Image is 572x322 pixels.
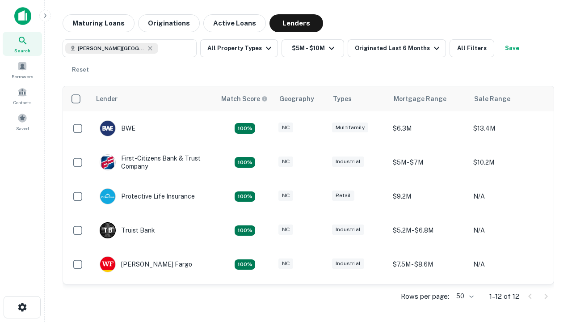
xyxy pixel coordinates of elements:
[100,222,155,238] div: Truist Bank
[328,86,388,111] th: Types
[469,213,549,247] td: N/A
[3,84,42,108] a: Contacts
[100,120,135,136] div: BWE
[91,86,216,111] th: Lender
[498,39,526,57] button: Save your search to get updates of matches that match your search criteria.
[469,145,549,179] td: $10.2M
[14,7,31,25] img: capitalize-icon.png
[489,291,519,302] p: 1–12 of 12
[100,188,195,204] div: Protective Life Insurance
[388,86,469,111] th: Mortgage Range
[388,281,469,315] td: $8.8M
[16,125,29,132] span: Saved
[138,14,200,32] button: Originations
[388,145,469,179] td: $5M - $7M
[401,291,449,302] p: Rows per page:
[278,191,293,201] div: NC
[278,157,293,167] div: NC
[469,86,549,111] th: Sale Range
[278,258,293,269] div: NC
[279,93,314,104] div: Geography
[355,43,442,54] div: Originated Last 6 Months
[332,157,364,167] div: Industrial
[235,191,255,202] div: Matching Properties: 2, hasApolloMatch: undefined
[450,39,494,57] button: All Filters
[235,225,255,236] div: Matching Properties: 3, hasApolloMatch: undefined
[332,123,368,133] div: Multifamily
[394,93,446,104] div: Mortgage Range
[100,154,207,170] div: First-citizens Bank & Trust Company
[100,155,115,170] img: picture
[100,256,192,272] div: [PERSON_NAME] Fargo
[96,93,118,104] div: Lender
[13,99,31,106] span: Contacts
[282,39,344,57] button: $5M - $10M
[469,179,549,213] td: N/A
[269,14,323,32] button: Lenders
[235,157,255,168] div: Matching Properties: 2, hasApolloMatch: undefined
[348,39,446,57] button: Originated Last 6 Months
[388,179,469,213] td: $9.2M
[221,94,266,104] h6: Match Score
[235,259,255,270] div: Matching Properties: 2, hasApolloMatch: undefined
[332,258,364,269] div: Industrial
[63,14,135,32] button: Maturing Loans
[388,213,469,247] td: $5.2M - $6.8M
[527,222,572,265] iframe: Chat Widget
[333,93,352,104] div: Types
[235,123,255,134] div: Matching Properties: 2, hasApolloMatch: undefined
[453,290,475,303] div: 50
[469,247,549,281] td: N/A
[100,257,115,272] img: picture
[3,32,42,56] a: Search
[474,93,510,104] div: Sale Range
[216,86,274,111] th: Capitalize uses an advanced AI algorithm to match your search with the best lender. The match sco...
[388,247,469,281] td: $7.5M - $8.6M
[66,61,95,79] button: Reset
[274,86,328,111] th: Geography
[100,189,115,204] img: picture
[221,94,268,104] div: Capitalize uses an advanced AI algorithm to match your search with the best lender. The match sco...
[12,73,33,80] span: Borrowers
[3,110,42,134] a: Saved
[78,44,145,52] span: [PERSON_NAME][GEOGRAPHIC_DATA], [GEOGRAPHIC_DATA]
[100,121,115,136] img: picture
[469,111,549,145] td: $13.4M
[14,47,30,54] span: Search
[388,111,469,145] td: $6.3M
[469,281,549,315] td: N/A
[332,191,354,201] div: Retail
[278,225,293,235] div: NC
[203,14,266,32] button: Active Loans
[200,39,278,57] button: All Property Types
[332,225,364,235] div: Industrial
[278,123,293,133] div: NC
[103,226,112,235] p: T B
[3,58,42,82] a: Borrowers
